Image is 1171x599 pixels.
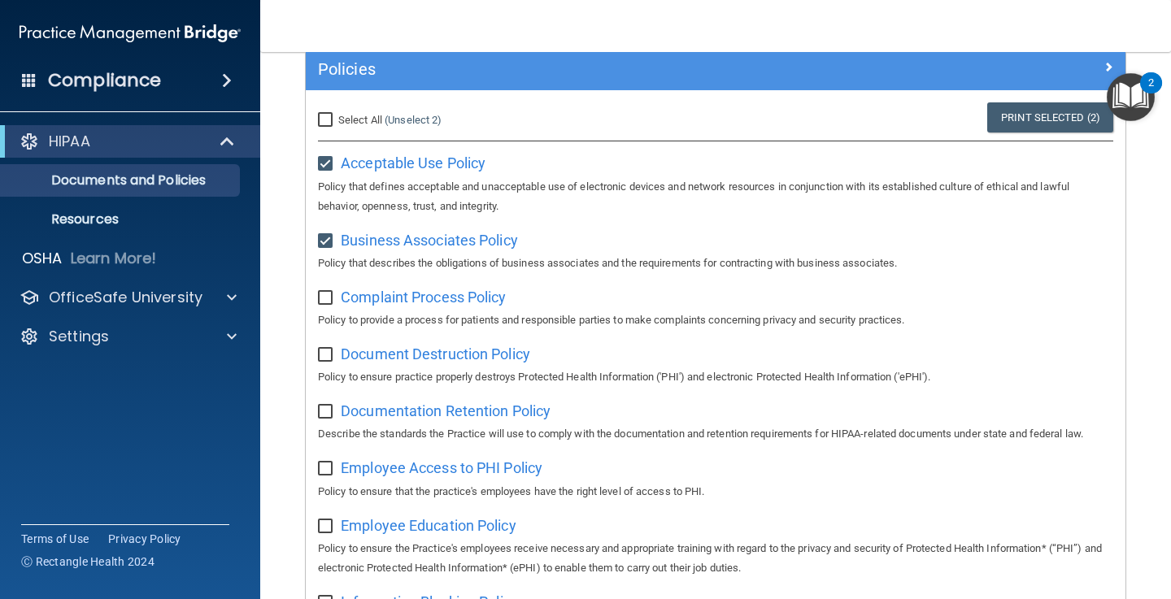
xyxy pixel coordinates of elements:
[385,114,442,126] a: (Unselect 2)
[318,310,1113,330] p: Policy to provide a process for patients and responsible parties to make complaints concerning pr...
[49,132,90,151] p: HIPAA
[318,56,1113,82] a: Policies
[49,327,109,346] p: Settings
[48,69,161,92] h4: Compliance
[11,172,233,189] p: Documents and Policies
[1107,73,1155,121] button: Open Resource Center, 2 new notifications
[318,114,337,127] input: Select All (Unselect 2)
[318,539,1113,578] p: Policy to ensure the Practice's employees receive necessary and appropriate training with regard ...
[20,327,237,346] a: Settings
[22,249,63,268] p: OSHA
[11,211,233,228] p: Resources
[987,102,1113,132] a: Print Selected (2)
[318,60,908,78] h5: Policies
[71,249,157,268] p: Learn More!
[318,254,1113,273] p: Policy that describes the obligations of business associates and the requirements for contracting...
[341,402,551,419] span: Documentation Retention Policy
[341,517,516,534] span: Employee Education Policy
[1148,83,1154,104] div: 2
[20,17,241,50] img: PMB logo
[318,367,1113,387] p: Policy to ensure practice properly destroys Protected Health Information ('PHI') and electronic P...
[318,424,1113,444] p: Describe the standards the Practice will use to comply with the documentation and retention requi...
[341,459,542,476] span: Employee Access to PHI Policy
[341,232,518,249] span: Business Associates Policy
[21,531,89,547] a: Terms of Use
[20,288,237,307] a: OfficeSafe University
[341,154,485,171] span: Acceptable Use Policy
[318,482,1113,501] p: Policy to ensure that the practice's employees have the right level of access to PHI.
[108,531,181,547] a: Privacy Policy
[20,132,236,151] a: HIPAA
[338,114,382,126] span: Select All
[318,177,1113,216] p: Policy that defines acceptable and unacceptable use of electronic devices and network resources i...
[21,553,155,570] span: Ⓒ Rectangle Health 2024
[341,345,530,362] span: Document Destruction Policy
[341,289,506,306] span: Complaint Process Policy
[49,288,202,307] p: OfficeSafe University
